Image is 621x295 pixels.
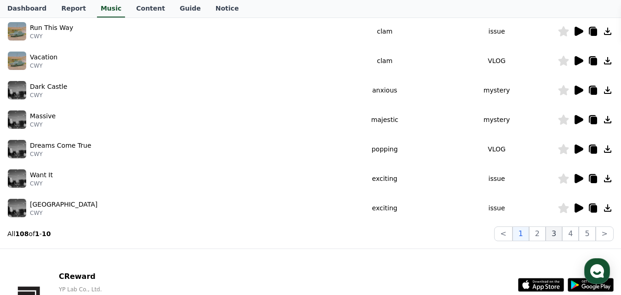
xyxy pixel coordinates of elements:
td: mystery [436,75,558,105]
button: > [596,226,614,241]
td: anxious [334,75,436,105]
strong: 108 [15,230,28,237]
button: 2 [529,226,546,241]
p: CWY [30,180,53,187]
strong: 10 [42,230,51,237]
span: Settings [136,232,159,240]
span: Home [23,232,40,240]
td: VLOG [436,134,558,164]
p: Massive [30,111,56,121]
p: Dark Castle [30,82,67,92]
p: Vacation [30,52,57,62]
a: Messages [61,219,119,242]
td: majestic [334,105,436,134]
p: CReward [59,271,213,282]
button: 4 [562,226,579,241]
p: CWY [30,209,97,217]
p: Dreams Come True [30,141,91,150]
a: Home [3,219,61,242]
td: issue [436,164,558,193]
p: Want It [30,170,53,180]
td: clam [334,46,436,75]
img: music [8,52,26,70]
p: CWY [30,62,57,69]
p: [GEOGRAPHIC_DATA] [30,200,97,209]
td: clam [334,17,436,46]
strong: 1 [35,230,40,237]
a: Settings [119,219,177,242]
img: music [8,110,26,129]
button: < [494,226,512,241]
td: VLOG [436,46,558,75]
button: 5 [579,226,595,241]
p: YP Lab Co., Ltd. [59,286,213,293]
img: music [8,199,26,217]
td: issue [436,193,558,223]
button: 1 [513,226,529,241]
td: mystery [436,105,558,134]
p: CWY [30,33,73,40]
img: music [8,140,26,158]
button: 3 [546,226,562,241]
td: popping [334,134,436,164]
p: CWY [30,150,91,158]
img: music [8,81,26,99]
img: music [8,169,26,188]
span: Messages [76,233,103,240]
td: exciting [334,164,436,193]
p: CWY [30,121,56,128]
p: Run This Way [30,23,73,33]
td: exciting [334,193,436,223]
p: All of - [7,229,51,238]
td: issue [436,17,558,46]
p: CWY [30,92,67,99]
img: music [8,22,26,40]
